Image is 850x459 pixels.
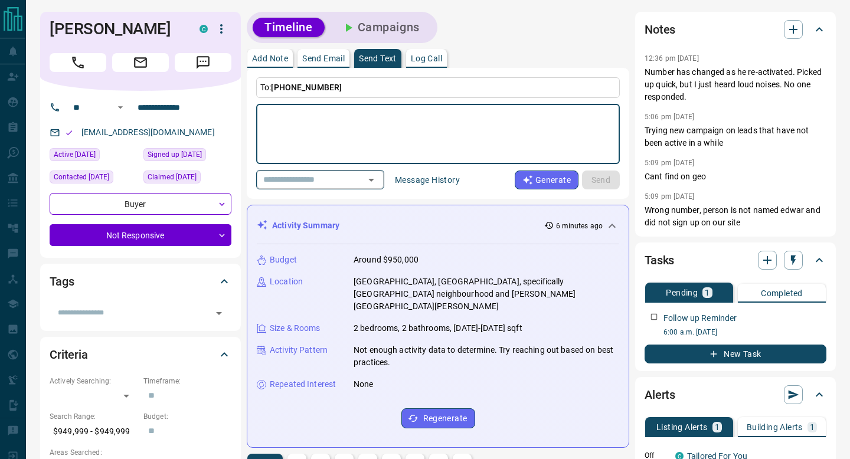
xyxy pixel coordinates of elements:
[81,127,215,137] a: [EMAIL_ADDRESS][DOMAIN_NAME]
[270,322,321,335] p: Size & Rooms
[302,54,345,63] p: Send Email
[50,376,138,386] p: Actively Searching:
[663,327,826,337] p: 6:00 a.m. [DATE]
[645,345,826,363] button: New Task
[401,408,475,428] button: Regenerate
[148,171,197,183] span: Claimed [DATE]
[645,246,826,274] div: Tasks
[211,305,227,322] button: Open
[411,54,442,63] p: Log Call
[354,344,619,369] p: Not enough activity data to determine. Try reaching out based on best practices.
[270,254,297,266] p: Budget
[645,15,826,44] div: Notes
[645,159,695,167] p: 5:09 pm [DATE]
[270,378,336,391] p: Repeated Interest
[50,340,231,369] div: Criteria
[645,171,826,183] p: Cant find on geo
[645,113,695,121] p: 5:06 pm [DATE]
[50,447,231,458] p: Areas Searched:
[200,25,208,33] div: condos.ca
[50,224,231,246] div: Not Responsive
[747,423,803,431] p: Building Alerts
[143,376,231,386] p: Timeframe:
[113,100,127,114] button: Open
[50,148,138,165] div: Sat Sep 13 2025
[359,54,397,63] p: Send Text
[270,276,303,288] p: Location
[354,322,522,335] p: 2 bedrooms, 2 bathrooms, [DATE]-[DATE] sqft
[50,19,182,38] h1: [PERSON_NAME]
[666,288,698,297] p: Pending
[272,219,339,232] p: Activity Summary
[50,267,231,296] div: Tags
[148,149,202,160] span: Signed up [DATE]
[645,20,675,39] h2: Notes
[354,378,374,391] p: None
[645,66,826,103] p: Number has changed as he re-activated. Picked up quick, but I just heard loud noises. No one resp...
[645,381,826,409] div: Alerts
[645,251,674,270] h2: Tasks
[256,77,620,98] p: To:
[354,276,619,313] p: [GEOGRAPHIC_DATA], [GEOGRAPHIC_DATA], specifically [GEOGRAPHIC_DATA] neighbourhood and [PERSON_NA...
[388,171,467,189] button: Message History
[50,272,74,291] h2: Tags
[175,53,231,72] span: Message
[54,171,109,183] span: Contacted [DATE]
[252,54,288,63] p: Add Note
[65,129,73,137] svg: Email Valid
[656,423,708,431] p: Listing Alerts
[363,172,380,188] button: Open
[705,288,710,297] p: 1
[257,215,619,237] div: Activity Summary6 minutes ago
[143,171,231,187] div: Fri Mar 29 2024
[112,53,169,72] span: Email
[50,53,106,72] span: Call
[645,385,675,404] h2: Alerts
[50,422,138,441] p: $949,999 - $949,999
[645,204,826,229] p: Wrong number, person is not named edwar and did not sign up on our site
[270,344,328,356] p: Activity Pattern
[50,171,138,187] div: Tue Aug 19 2025
[761,289,803,297] p: Completed
[810,423,815,431] p: 1
[271,83,342,92] span: [PHONE_NUMBER]
[54,149,96,160] span: Active [DATE]
[143,148,231,165] div: Fri Mar 29 2024
[556,221,603,231] p: 6 minutes ago
[50,345,88,364] h2: Criteria
[329,18,431,37] button: Campaigns
[143,411,231,422] p: Budget:
[645,54,699,63] p: 12:36 pm [DATE]
[515,171,578,189] button: Generate
[663,312,737,324] p: Follow up Reminder
[715,423,720,431] p: 1
[253,18,325,37] button: Timeline
[50,193,231,215] div: Buyer
[50,411,138,422] p: Search Range:
[354,254,419,266] p: Around $950,000
[645,192,695,201] p: 5:09 pm [DATE]
[645,124,826,149] p: Trying new campaign on leads that have not been active in a while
